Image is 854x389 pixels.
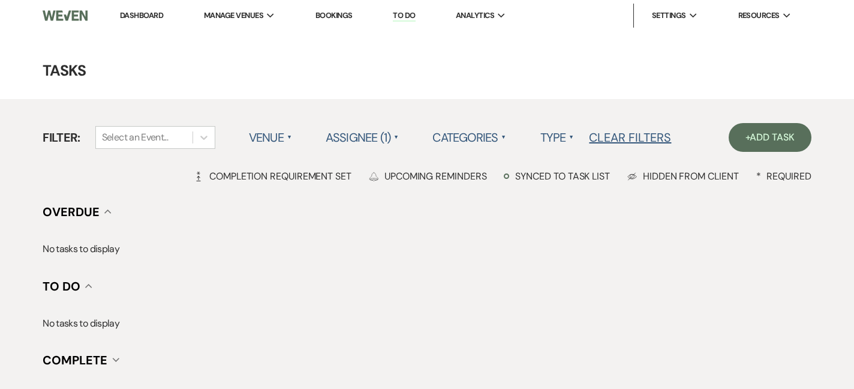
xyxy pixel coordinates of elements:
[589,131,671,143] button: Clear Filters
[43,354,119,366] button: Complete
[43,204,100,220] span: Overdue
[393,10,415,22] a: To Do
[540,127,575,148] label: Type
[287,133,292,142] span: ▲
[204,10,263,22] span: Manage Venues
[43,316,811,331] p: No tasks to display
[43,279,80,294] span: To Do
[43,241,811,257] p: No tasks to display
[501,133,506,142] span: ▲
[729,123,811,152] a: +Add Task
[652,10,686,22] span: Settings
[43,352,107,368] span: Complete
[249,127,292,148] label: Venue
[43,128,80,146] span: Filter:
[756,170,811,182] div: Required
[43,206,112,218] button: Overdue
[456,10,494,22] span: Analytics
[43,280,92,292] button: To Do
[432,127,506,148] label: Categories
[394,133,399,142] span: ▲
[43,3,88,28] img: Weven Logo
[369,170,487,182] div: Upcoming Reminders
[627,170,739,182] div: Hidden from Client
[326,127,399,148] label: Assignee (1)
[194,170,351,182] div: Completion Requirement Set
[102,130,168,145] div: Select an Event...
[504,170,609,182] div: Synced to task list
[738,10,780,22] span: Resources
[750,131,794,143] span: Add Task
[569,133,574,142] span: ▲
[120,10,163,20] a: Dashboard
[315,10,353,20] a: Bookings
